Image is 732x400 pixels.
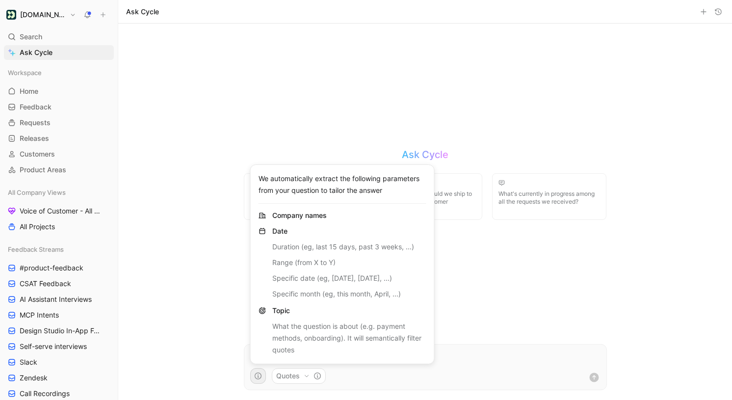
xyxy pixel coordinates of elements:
p: Range (from X to Y) [272,257,414,268]
span: Date [272,227,288,235]
span: Topic [272,306,290,315]
span: Company names [272,211,327,220]
p: What the question is about (e.g. payment methods, onboarding). It will semantically filter quotes [272,320,426,356]
p: Specific month (eg, this month, April, ...) [272,288,414,300]
p: We automatically extract the following parameters from your question to tailor the answer [259,173,426,196]
p: Specific date (eg, [DATE], [DATE], ...) [272,272,414,284]
p: Duration (eg, last 15 days, past 3 weeks, ...) [272,241,414,253]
